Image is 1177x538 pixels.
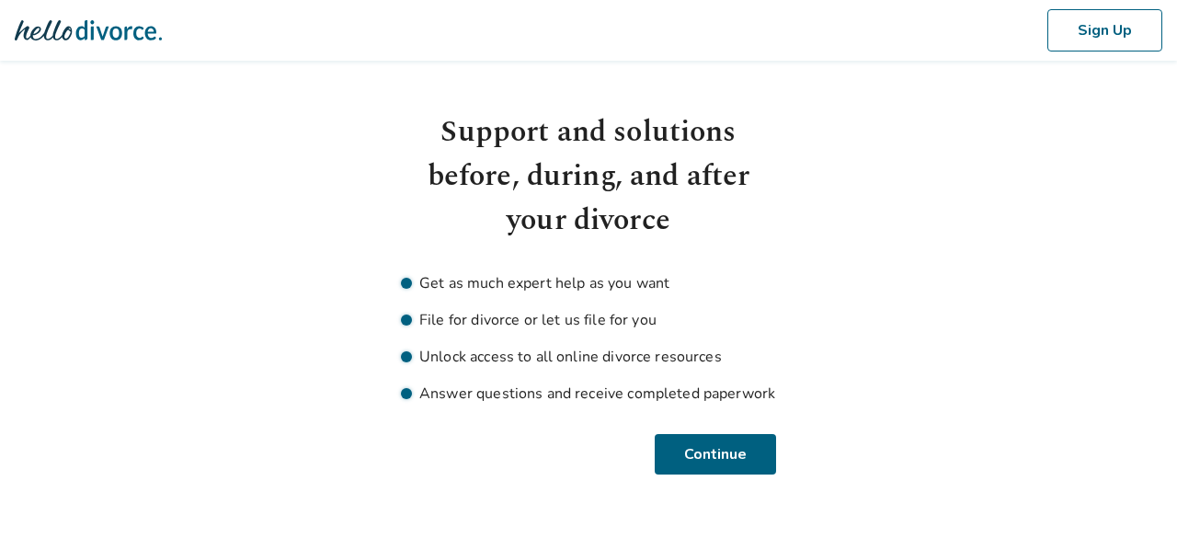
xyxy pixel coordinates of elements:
[1047,9,1162,52] button: Sign Up
[401,346,776,368] li: Unlock access to all online divorce resources
[401,383,776,405] li: Answer questions and receive completed paperwork
[15,12,162,49] img: Hello Divorce Logo
[401,110,776,243] h1: Support and solutions before, during, and after your divorce
[401,272,776,294] li: Get as much expert help as you want
[657,434,776,475] button: Continue
[401,309,776,331] li: File for divorce or let us file for you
